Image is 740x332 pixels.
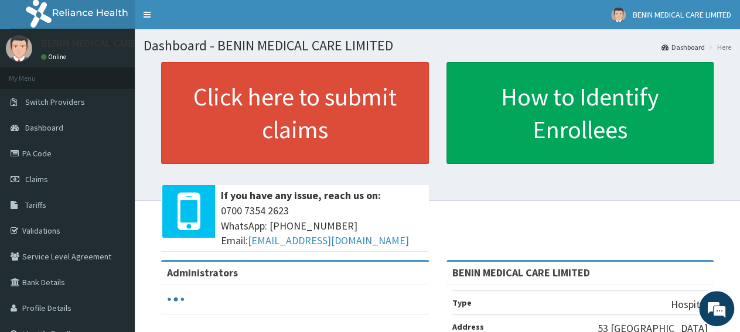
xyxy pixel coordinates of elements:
[221,203,423,248] span: 0700 7354 2623 WhatsApp: [PHONE_NUMBER] Email:
[611,8,626,22] img: User Image
[6,35,32,61] img: User Image
[633,9,731,20] span: BENIN MEDICAL CARE LIMITED
[446,62,714,164] a: How to Identify Enrollees
[25,200,46,210] span: Tariffs
[167,290,185,308] svg: audio-loading
[661,42,705,52] a: Dashboard
[25,97,85,107] span: Switch Providers
[221,189,381,202] b: If you have any issue, reach us on:
[25,174,48,184] span: Claims
[144,38,731,53] h1: Dashboard - BENIN MEDICAL CARE LIMITED
[671,297,708,312] p: Hospital
[25,122,63,133] span: Dashboard
[161,62,429,164] a: Click here to submit claims
[41,53,69,61] a: Online
[706,42,731,52] li: Here
[248,234,409,247] a: [EMAIL_ADDRESS][DOMAIN_NAME]
[452,266,590,279] strong: BENIN MEDICAL CARE LIMITED
[41,38,175,49] p: BENIN MEDICAL CARE LIMITED
[167,266,238,279] b: Administrators
[452,297,472,308] b: Type
[452,321,484,332] b: Address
